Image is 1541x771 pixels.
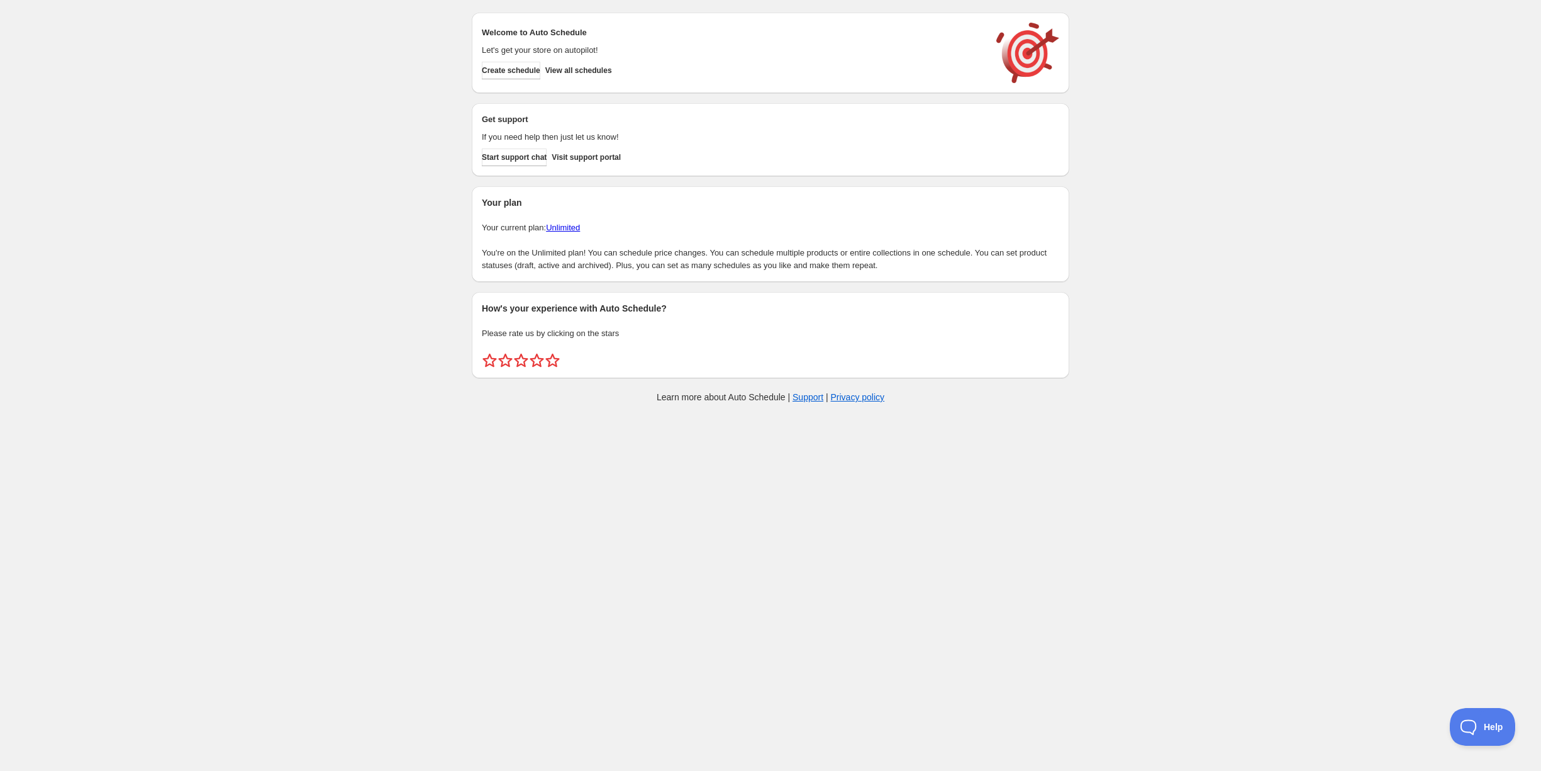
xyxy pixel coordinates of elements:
p: Your current plan: [482,222,1059,234]
a: Start support chat [482,149,547,166]
span: Create schedule [482,65,540,76]
span: Start support chat [482,152,547,162]
p: You're on the Unlimited plan! You can schedule price changes. You can schedule multiple products ... [482,247,1059,272]
a: Visit support portal [552,149,621,166]
a: Privacy policy [831,392,885,402]
a: Unlimited [546,223,580,232]
iframe: Toggle Customer Support [1450,708,1516,746]
h2: Get support [482,113,984,126]
a: Support [793,392,823,402]
p: Learn more about Auto Schedule | | [657,391,884,403]
p: Let's get your store on autopilot! [482,44,984,57]
span: View all schedules [545,65,612,76]
h2: How's your experience with Auto Schedule? [482,302,1059,315]
button: View all schedules [545,62,612,79]
h2: Your plan [482,196,1059,209]
p: Please rate us by clicking on the stars [482,327,1059,340]
p: If you need help then just let us know! [482,131,984,144]
span: Visit support portal [552,152,621,162]
h2: Welcome to Auto Schedule [482,26,984,39]
button: Create schedule [482,62,540,79]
